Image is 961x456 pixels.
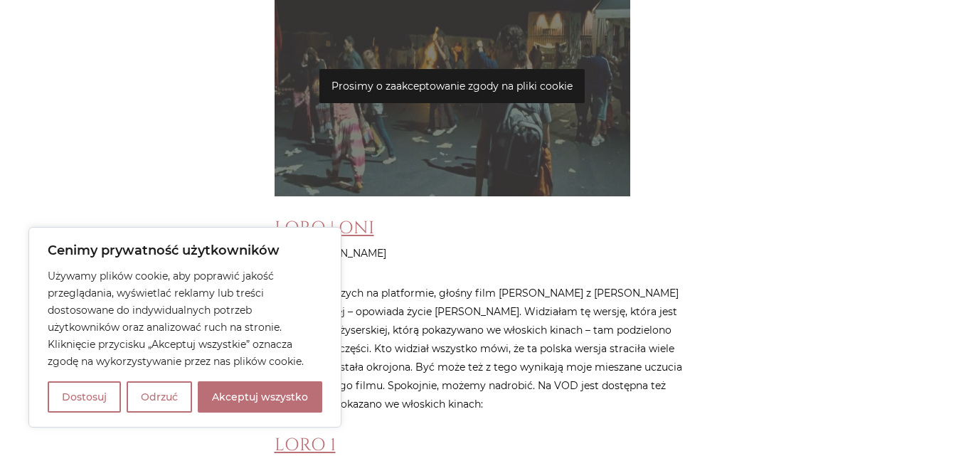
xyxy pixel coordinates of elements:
[198,381,322,413] button: Akceptuj wszystko
[48,267,322,370] p: Używamy plików cookie, aby poprawić jakość przeglądania, wyświetlać reklamy lub treści dostosowan...
[48,381,121,413] button: Dostosuj
[319,69,585,103] p: Prosimy o zaakceptowanie zgody na pliki cookie
[275,284,687,413] p: Jeden z nowszych na platformie, głośny film [PERSON_NAME] z [PERSON_NAME] w roli głównej – opowia...
[275,244,687,263] p: 2018, [PERSON_NAME]
[275,216,374,240] a: LORO | ONI
[127,381,192,413] button: Odrzuć
[48,242,322,259] p: Cenimy prywatność użytkowników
